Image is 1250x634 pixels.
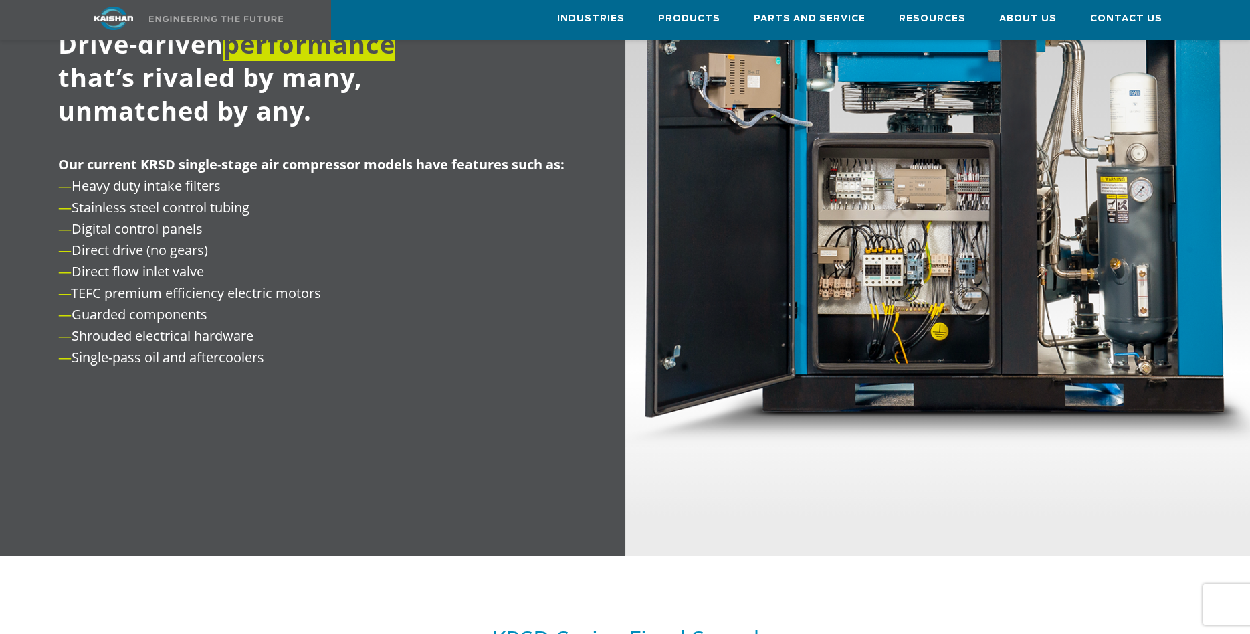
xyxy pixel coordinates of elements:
img: Engineering the future [149,16,283,22]
a: Resources [899,1,966,37]
span: About Us [999,11,1057,27]
a: Contact Us [1090,1,1162,37]
span: — [58,220,72,238]
span: performance [223,26,395,61]
span: Our current KRSD single-stage air compressor models have features such as: [58,155,564,173]
span: — [58,305,72,323]
a: About Us [999,1,1057,37]
span: Products [658,11,720,27]
span: — [58,198,72,216]
a: Industries [557,1,625,37]
span: — [58,327,72,345]
a: Products [658,1,720,37]
span: — [58,177,72,195]
span: Resources [899,11,966,27]
span: — [58,348,72,366]
span: — [58,284,71,302]
p: Heavy duty intake filters Stainless steel control tubing Digital control panels Direct drive (no ... [58,154,591,368]
span: Contact Us [1090,11,1162,27]
span: Industries [557,11,625,27]
a: Parts and Service [754,1,865,37]
span: — [58,262,72,281]
span: Parts and Service [754,11,865,27]
span: — [58,241,72,259]
span: Drive-driven that’s rivaled by many, unmatched by any. [58,26,395,128]
img: kaishan logo [64,7,164,30]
